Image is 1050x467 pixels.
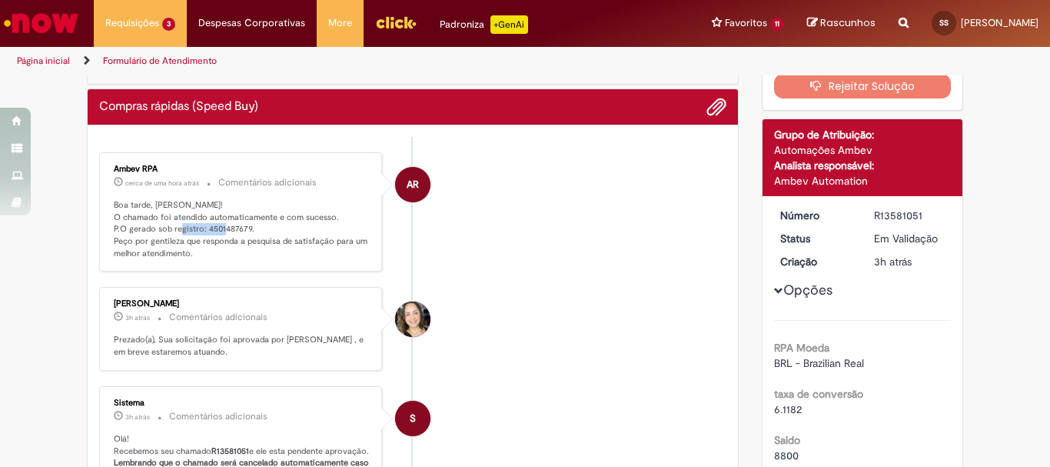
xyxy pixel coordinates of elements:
[874,208,945,223] div: R13581051
[395,401,430,436] div: System
[874,255,912,269] time: 30/09/2025 11:50:53
[105,15,159,31] span: Requisições
[961,16,1038,29] span: [PERSON_NAME]
[774,449,799,462] span: 8800
[125,178,199,188] span: cerca de uma hora atrás
[807,16,876,31] a: Rascunhos
[774,433,800,447] b: Saldo
[769,254,863,269] dt: Criação
[12,47,689,75] ul: Trilhas de página
[939,18,949,28] span: SS
[490,15,528,34] p: +GenAi
[125,313,150,322] span: 3h atrás
[774,402,802,416] span: 6.1182
[162,18,175,31] span: 3
[395,167,430,202] div: Ambev RPA
[114,199,370,260] p: Boa tarde, [PERSON_NAME]! O chamado foi atendido automaticamente e com sucesso. P.O gerado sob re...
[114,334,370,358] p: Prezado(a), Sua solicitação foi aprovada por [PERSON_NAME] , e em breve estaremos atuando.
[820,15,876,30] span: Rascunhos
[17,55,70,67] a: Página inicial
[2,8,81,38] img: ServiceNow
[774,356,864,370] span: BRL - Brazilian Real
[169,311,267,324] small: Comentários adicionais
[874,231,945,246] div: Em Validação
[375,11,417,34] img: click_logo_yellow_360x200.png
[125,313,150,322] time: 30/09/2025 11:51:32
[774,127,952,142] div: Grupo de Atribuição:
[874,254,945,269] div: 30/09/2025 11:50:53
[774,387,863,401] b: taxa de conversão
[410,400,416,437] span: S
[218,176,317,189] small: Comentários adicionais
[125,412,150,422] time: 30/09/2025 11:51:06
[407,166,419,203] span: AR
[114,399,370,408] div: Sistema
[103,55,217,67] a: Formulário de Atendimento
[874,255,912,269] span: 3h atrás
[114,299,370,309] div: [PERSON_NAME]
[774,158,952,173] div: Analista responsável:
[769,231,863,246] dt: Status
[440,15,528,34] div: Padroniza
[328,15,352,31] span: More
[725,15,767,31] span: Favoritos
[211,445,249,457] b: R13581051
[770,18,784,31] span: 11
[774,341,829,355] b: RPA Moeda
[774,173,952,188] div: Ambev Automation
[774,74,952,98] button: Rejeitar Solução
[706,97,726,117] button: Adicionar anexos
[169,410,267,423] small: Comentários adicionais
[114,165,370,174] div: Ambev RPA
[99,100,258,114] h2: Compras rápidas (Speed Buy) Histórico de tíquete
[774,142,952,158] div: Automações Ambev
[395,302,430,337] div: Fabiana Raimundo De Carvalho
[769,208,863,223] dt: Número
[125,412,150,422] span: 3h atrás
[198,15,305,31] span: Despesas Corporativas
